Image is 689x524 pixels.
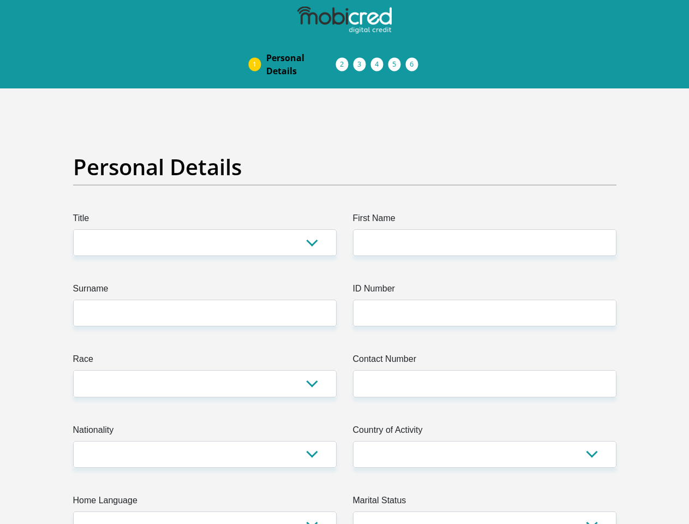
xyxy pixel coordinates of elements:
[353,212,616,229] label: First Name
[73,494,337,511] label: Home Language
[353,424,616,441] label: Country of Activity
[73,424,337,441] label: Nationality
[266,51,336,78] span: Personal Details
[353,370,616,397] input: Contact Number
[73,353,337,370] label: Race
[73,282,337,300] label: Surname
[73,154,616,180] h2: Personal Details
[353,229,616,256] input: First Name
[257,47,345,82] a: PersonalDetails
[73,212,337,229] label: Title
[353,300,616,326] input: ID Number
[73,300,337,326] input: Surname
[353,494,616,511] label: Marital Status
[353,282,616,300] label: ID Number
[297,7,391,34] img: mobicred logo
[353,353,616,370] label: Contact Number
